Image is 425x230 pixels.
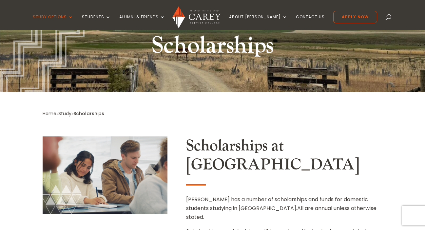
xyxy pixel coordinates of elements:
span: Scholarships [73,110,104,117]
a: About [PERSON_NAME] [229,15,287,30]
span: a number of [241,196,273,203]
a: Apply Now [333,11,377,23]
a: Study Options [33,15,73,30]
img: Carey students in class [43,136,167,214]
h2: Scholarships at [GEOGRAPHIC_DATA] [186,136,383,177]
a: Students [82,15,111,30]
span: [PERSON_NAME] has [186,196,241,203]
a: Contact Us [296,15,325,30]
span: » » [43,110,104,117]
h1: Scholarships [90,30,336,64]
a: Study [58,110,71,117]
p: All are annual unless otherwise stated. [186,195,383,227]
span: scholarships and funds for domestic students studying in [GEOGRAPHIC_DATA]. [186,196,368,212]
img: Carey Baptist College [172,6,221,28]
a: Home [43,110,56,117]
a: Alumni & Friends [119,15,165,30]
